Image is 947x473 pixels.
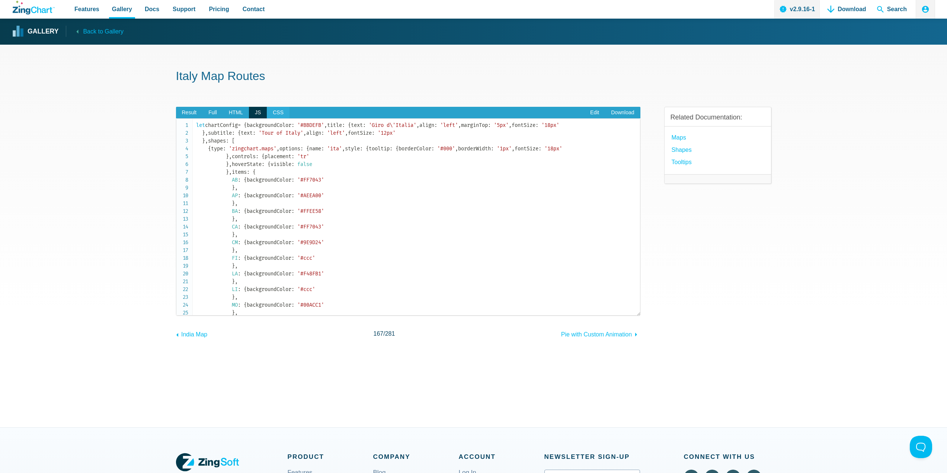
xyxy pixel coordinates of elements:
[244,122,247,128] span: {
[541,122,559,128] span: '18px'
[276,146,279,152] span: ,
[13,1,55,15] a: ZingChart Logo. Click to return to the homepage
[416,122,419,128] span: ,
[205,130,208,136] span: ,
[208,146,211,152] span: {
[238,224,241,230] span: :
[238,192,241,199] span: :
[538,146,541,152] span: :
[244,208,247,214] span: {
[229,169,232,175] span: ,
[297,255,315,261] span: '#ccc'
[544,451,640,462] span: Newsletter Sign‑up
[497,146,512,152] span: '1px'
[235,216,238,222] span: ,
[671,113,765,122] h3: Related Documentation:
[226,169,229,175] span: }
[232,239,238,246] span: CM
[232,286,238,293] span: LI
[176,327,208,339] a: India Map
[238,302,241,308] span: :
[196,122,205,128] span: let
[396,146,399,152] span: {
[238,286,241,293] span: :
[321,130,324,136] span: :
[253,169,256,175] span: {
[297,161,312,167] span: false
[244,302,247,308] span: {
[238,271,241,277] span: :
[259,130,303,136] span: 'Tour of Italy'
[244,255,247,261] span: {
[232,224,238,230] span: CA
[297,271,324,277] span: '#F48FB1'
[262,153,265,160] span: {
[291,224,294,230] span: :
[232,255,238,261] span: FI
[232,231,235,238] span: }
[235,278,238,285] span: ,
[291,239,294,246] span: :
[684,451,771,462] span: Connect With Us
[268,161,271,167] span: {
[229,153,232,160] span: ,
[232,192,238,199] span: AP
[238,122,241,128] span: =
[223,146,226,152] span: :
[324,122,327,128] span: ,
[209,4,229,14] span: Pricing
[363,122,366,128] span: :
[262,161,265,167] span: :
[232,263,235,269] span: }
[366,146,369,152] span: {
[385,330,395,337] span: 281
[345,130,348,136] span: ,
[378,130,396,136] span: '12px'
[342,122,345,128] span: :
[238,177,241,183] span: :
[372,130,375,136] span: :
[202,130,205,136] span: }
[232,138,235,144] span: [
[440,122,458,128] span: 'left'
[238,130,241,136] span: {
[176,68,771,85] h1: Italy Map Routes
[369,122,416,128] span: 'Giro d\'Italia'
[297,208,324,214] span: '#FFEE58'
[232,208,238,214] span: BA
[232,130,235,136] span: :
[297,177,324,183] span: '#FF7043'
[232,200,235,207] span: }
[288,451,373,462] span: Product
[232,271,238,277] span: LA
[672,145,692,155] a: Shapes
[488,122,491,128] span: :
[342,146,345,152] span: ,
[297,192,324,199] span: '#AEEA00'
[235,263,238,269] span: ,
[66,26,123,36] a: Back to Gallery
[202,107,223,119] span: Full
[223,107,249,119] span: HTML
[229,161,232,167] span: ,
[297,286,315,293] span: '#ccc'
[238,208,241,214] span: :
[458,122,461,128] span: ,
[232,310,235,316] span: }
[181,331,207,338] span: India Map
[202,138,205,144] span: }
[321,146,324,152] span: :
[74,4,99,14] span: Features
[291,255,294,261] span: :
[249,107,267,119] span: JS
[374,330,384,337] span: 167
[83,26,123,36] span: Back to Gallery
[238,255,241,261] span: :
[297,122,324,128] span: '#BBDEFB'
[459,451,544,462] span: Account
[561,331,632,338] span: Pie with Custom Animation
[291,286,294,293] span: :
[232,247,235,253] span: }
[256,153,259,160] span: :
[253,130,256,136] span: :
